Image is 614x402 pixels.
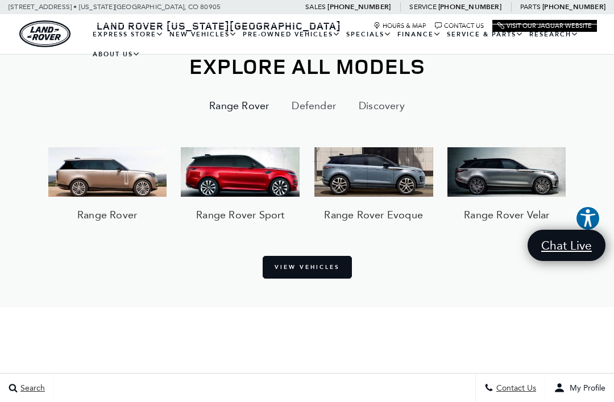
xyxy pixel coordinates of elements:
button: Open user profile menu [545,374,614,402]
h3: Range Rover Velar [464,208,549,222]
nav: Main Navigation [90,24,597,64]
a: EXPRESS STORE [90,24,167,44]
a: Range Rover [48,147,167,227]
a: Specials [343,24,395,44]
a: Chat Live [528,230,605,261]
h3: Range Rover [77,208,137,222]
a: Research [526,24,582,44]
div: 100% ONLINE EXPERIENCE [316,371,443,386]
a: Visit Our Jaguar Website [497,22,592,30]
a: Service & Parts [444,24,526,44]
a: [STREET_ADDRESS] • [US_STATE][GEOGRAPHIC_DATA], CO 80905 [9,3,221,11]
button: Explore your accessibility options [575,206,600,231]
aside: Accessibility Help Desk [575,206,600,233]
a: Range Rover Evoque [314,147,433,227]
a: Hours & Map [374,22,426,30]
a: View Vehicles [263,256,352,279]
a: land-rover [19,20,70,47]
span: Chat Live [536,238,598,253]
img: Range [314,147,433,196]
span: My Profile [565,383,605,393]
h2: Explore All Models [48,54,566,78]
a: New Vehicles [167,24,240,44]
a: Range Rover Velar [447,147,566,227]
a: About Us [90,44,143,64]
img: Range [48,147,167,196]
span: Contact Us [493,383,536,393]
a: Land Rover [US_STATE][GEOGRAPHIC_DATA] [90,19,348,32]
span: Sales [305,3,326,11]
span: Parts [520,3,541,11]
h3: Range Rover Sport [196,208,284,222]
h3: Range Rover Evoque [324,208,423,222]
a: Finance [395,24,444,44]
a: Pre-Owned Vehicles [240,24,343,44]
button: Range Rover [198,92,280,119]
img: Range [181,147,300,196]
a: Range Rover Sport [181,147,300,227]
a: [PHONE_NUMBER] [542,2,605,11]
img: Range [447,147,566,196]
span: Service [409,3,436,11]
button: Discovery [347,92,416,119]
a: [PHONE_NUMBER] [438,2,501,11]
a: Contact Us [435,22,484,30]
img: Land Rover [19,20,70,47]
a: [PHONE_NUMBER] [327,2,391,11]
button: Defender [280,92,347,119]
span: Land Rover [US_STATE][GEOGRAPHIC_DATA] [97,19,341,32]
span: Search [18,383,45,393]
